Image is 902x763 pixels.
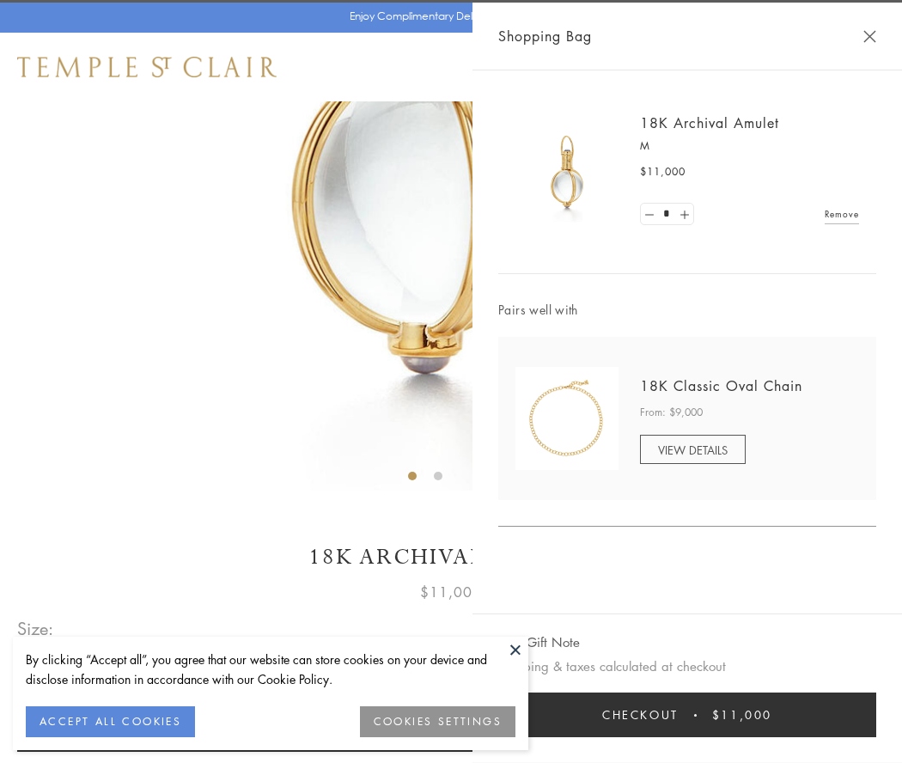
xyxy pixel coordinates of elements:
[17,57,277,77] img: Temple St. Clair
[640,163,686,180] span: $11,000
[420,581,482,603] span: $11,000
[498,300,876,320] span: Pairs well with
[350,8,545,25] p: Enjoy Complimentary Delivery & Returns
[640,435,746,464] a: VIEW DETAILS
[602,705,679,724] span: Checkout
[675,204,692,225] a: Set quantity to 2
[498,25,592,47] span: Shopping Bag
[640,113,779,132] a: 18K Archival Amulet
[863,30,876,43] button: Close Shopping Bag
[17,614,55,643] span: Size:
[640,376,802,395] a: 18K Classic Oval Chain
[26,650,515,689] div: By clicking “Accept all”, you agree that our website can store cookies on your device and disclos...
[498,693,876,737] button: Checkout $11,000
[640,137,859,155] p: M
[498,656,876,677] p: Shipping & taxes calculated at checkout
[515,367,619,470] img: N88865-OV18
[17,542,885,572] h1: 18K Archival Amulet
[498,632,580,653] button: Add Gift Note
[712,705,772,724] span: $11,000
[658,442,728,458] span: VIEW DETAILS
[640,404,703,421] span: From: $9,000
[360,706,515,737] button: COOKIES SETTINGS
[515,120,619,223] img: 18K Archival Amulet
[825,204,859,223] a: Remove
[641,204,658,225] a: Set quantity to 0
[26,706,195,737] button: ACCEPT ALL COOKIES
